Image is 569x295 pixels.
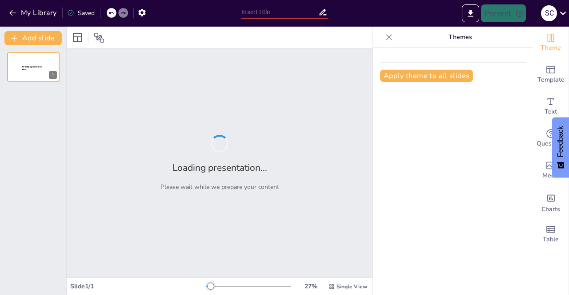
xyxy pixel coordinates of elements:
div: Add charts and graphs [533,186,569,218]
button: Apply theme to all slides [380,70,473,82]
span: Single View [337,283,367,290]
div: Slide 1 / 1 [70,282,206,291]
div: Change the overall theme [533,27,569,59]
div: Add text boxes [533,90,569,122]
div: Add a table [533,218,569,250]
div: Get real-time input from your audience [533,122,569,154]
div: s c [541,5,557,21]
span: Text [545,107,557,117]
button: Feedback - Show survey [552,117,569,177]
p: Please wait while we prepare your content [160,183,279,191]
div: Add ready made slides [533,59,569,90]
span: Table [543,235,559,244]
div: Saved [67,9,95,17]
span: Template [537,75,565,85]
span: Position [94,32,104,43]
div: 1 [7,52,60,82]
span: Theme [541,43,561,53]
span: Charts [541,205,560,214]
button: Export to PowerPoint [462,4,479,22]
div: Layout [70,31,84,45]
div: Add images, graphics, shapes or video [533,154,569,186]
div: 1 [49,71,57,79]
span: Questions [537,139,565,149]
div: 27 % [300,282,321,291]
h2: Loading presentation... [172,161,267,174]
button: My Library [7,6,60,20]
button: s c [541,4,557,22]
p: Themes [396,27,524,48]
span: Feedback [557,126,565,157]
button: Add slide [4,31,62,45]
span: Media [542,171,560,181]
button: Present [481,4,525,22]
input: Insert title [241,6,318,19]
span: Sendsteps presentation editor [22,66,42,71]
